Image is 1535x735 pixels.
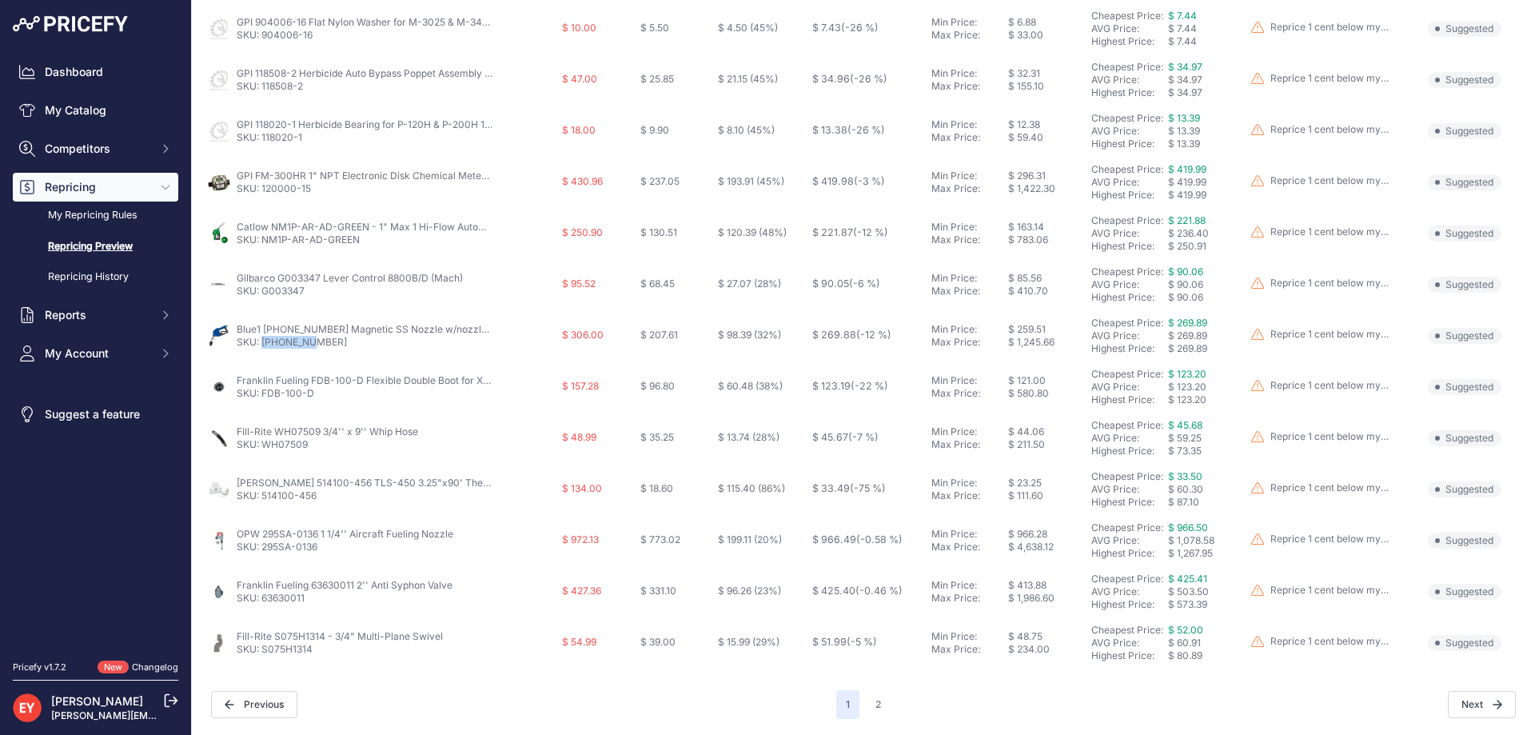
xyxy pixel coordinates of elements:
[640,226,677,238] span: $ 130.51
[237,438,308,450] a: SKU: WH07509
[1448,691,1516,718] button: Next
[718,585,781,597] span: $ 96.26 (23%)
[1428,21,1501,37] span: Suggested
[718,533,782,545] span: $ 199.11 (20%)
[718,431,779,443] span: $ 13.74 (28%)
[1428,379,1501,395] span: Suggested
[931,489,1008,502] div: Max Price:
[132,661,178,673] a: Changelog
[237,336,347,348] a: SKU: [PHONE_NUMBER]
[1091,112,1163,124] a: Cheapest Price:
[237,182,311,194] a: SKU: 120000-15
[1008,643,1085,656] div: $ 234.00
[856,329,891,341] span: (-12 %)
[640,533,680,545] span: $ 773.02
[237,221,568,233] a: Catlow NM1P-AR-AD-GREEN - 1" Max 1 Hi-Flow Automatic Diesel Nozzle
[1168,521,1208,533] a: $ 966.50
[1091,649,1154,661] a: Highest Price:
[237,118,649,130] a: GPI 118020-1 Herbicide Bearing for P-120H & P-200H 12V Plastic Utility Pump Replacement
[562,431,596,443] span: $ 48.99
[931,387,1008,400] div: Max Price:
[1008,425,1085,438] div: $ 44.06
[1008,285,1085,298] div: $ 410.70
[1168,214,1206,226] a: $ 221.88
[13,173,178,202] button: Repricing
[1168,637,1245,649] div: $ 60.91
[1091,227,1168,240] div: AVG Price:
[1008,541,1085,553] div: $ 4,638.12
[237,630,443,642] a: Fill-Rite S075H1314 - 3/4" Multi-Plane Swivel
[237,425,418,437] a: Fill-Rite WH07509 3/4'' x 9'' Whip Hose
[237,67,766,79] a: GPI 118508-2 Herbicide Auto Bypass Poppet Assembly Kit for P-120H & P-200H 12V Plastic Utility Pu...
[1168,624,1203,636] a: $ 52.00
[931,170,1008,182] div: Min Price:
[13,58,178,86] a: Dashboard
[851,380,888,392] span: (-22 %)
[1008,16,1085,29] div: $ 6.88
[1091,291,1154,303] a: Highest Price:
[850,73,887,85] span: (-26 %)
[1091,368,1163,380] a: Cheapest Price:
[1251,21,1390,37] a: Reprice 1 cent below my cheapest competitor
[1168,278,1245,291] div: $ 90.06
[1091,163,1163,175] a: Cheapest Price:
[812,329,891,341] span: $ 269.88
[1091,10,1163,22] a: Cheapest Price:
[640,175,680,187] span: $ 237.05
[1168,112,1200,124] a: $ 13.39
[1091,317,1163,329] a: Cheapest Price:
[13,233,178,261] a: Repricing Preview
[1428,533,1501,549] span: Suggested
[931,16,1008,29] div: Min Price:
[812,226,888,238] span: $ 221.87
[237,29,313,41] a: SKU: 904006-16
[812,175,885,187] span: $ 419.98
[1008,80,1085,93] div: $ 155.10
[1168,227,1245,240] div: $ 236.40
[1428,72,1501,88] span: Suggested
[1168,534,1245,547] div: $ 1,078.58
[812,585,903,597] span: $ 425.40
[1251,328,1390,344] a: Reprice 1 cent below my cheapest competitor
[718,226,787,238] span: $ 120.39 (48%)
[1091,496,1154,508] a: Highest Price:
[1091,470,1163,482] a: Cheapest Price:
[1091,22,1168,35] div: AVG Price:
[812,22,879,34] span: $ 7.43
[13,134,178,163] button: Competitors
[1270,174,1390,187] p: Reprice 1 cent below my cheapest competitor
[1008,131,1085,144] div: $ 59.40
[640,636,676,648] span: $ 39.00
[1251,277,1390,293] a: Reprice 1 cent below my cheapest competitor
[931,67,1008,80] div: Min Price:
[847,636,877,648] span: (-5 %)
[237,80,303,92] a: SKU: 118508-2
[1251,430,1390,446] a: Reprice 1 cent below my cheapest competitor
[931,541,1008,553] div: Max Price:
[836,690,859,719] span: 1
[51,694,143,708] a: [PERSON_NAME]
[1091,240,1154,252] a: Highest Price:
[1168,585,1245,598] div: $ 503.50
[640,22,669,34] span: $ 5.50
[1091,547,1154,559] a: Highest Price:
[1270,72,1390,85] p: Reprice 1 cent below my cheapest competitor
[640,431,674,443] span: $ 35.25
[1168,573,1207,585] span: $ 425.41
[1168,317,1207,329] a: $ 269.89
[562,380,599,392] span: $ 157.28
[640,482,673,494] span: $ 18.60
[1008,630,1085,643] div: $ 48.75
[1168,368,1206,380] span: $ 123.20
[849,278,880,290] span: (-6 %)
[640,585,676,597] span: $ 331.10
[1428,635,1501,651] span: Suggested
[718,73,778,85] span: $ 21.15 (45%)
[1168,649,1202,661] span: $ 80.89
[562,585,601,597] span: $ 427.36
[1168,266,1203,278] a: $ 90.06
[1008,336,1085,349] div: $ 1,245.66
[812,431,879,443] span: $ 45.67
